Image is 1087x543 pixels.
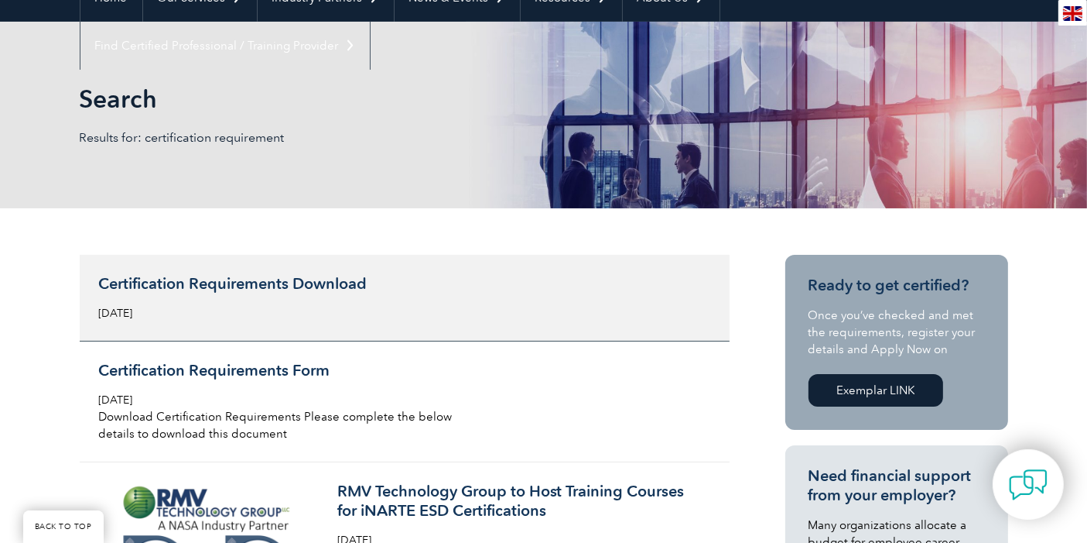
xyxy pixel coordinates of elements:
[99,307,133,320] span: [DATE]
[808,276,985,295] h3: Ready to get certified?
[23,510,104,543] a: BACK TO TOP
[337,482,704,521] h3: RMV Technology Group to Host Training Courses for iNARTE ESD Certifications
[80,84,674,114] h1: Search
[808,307,985,358] p: Once you’ve checked and met the requirements, register your details and Apply Now on
[1063,6,1082,21] img: en
[99,394,133,407] span: [DATE]
[80,22,370,70] a: Find Certified Professional / Training Provider
[808,374,943,407] a: Exemplar LINK
[808,466,985,505] h3: Need financial support from your employer?
[99,408,466,442] p: Download Certification Requirements Please complete the below details to download this document
[80,129,544,146] p: Results for: certification requirement
[1009,466,1048,504] img: contact-chat.png
[99,274,466,294] h3: Certification Requirements Download
[80,255,730,342] a: Certification Requirements Download [DATE]
[99,361,466,380] h3: Certification Requirements Form
[80,342,730,462] a: Certification Requirements Form [DATE] Download Certification Requirements Please complete the be...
